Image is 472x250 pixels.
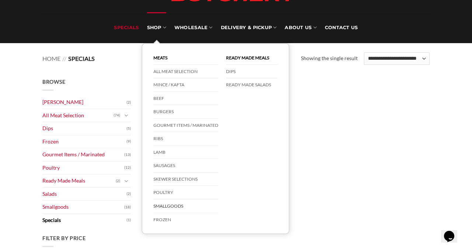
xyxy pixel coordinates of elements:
[42,162,124,174] a: Poultry
[126,136,131,147] span: (9)
[122,177,131,185] button: Toggle
[42,79,65,85] span: Browse
[42,135,126,148] a: Frozen
[221,12,277,43] a: Delivery & Pickup
[153,51,218,65] a: Meats
[325,12,358,43] a: Contact Us
[153,173,218,186] a: Skewer Selections
[153,78,218,92] a: Mince / Kafta
[153,186,218,199] a: Poultry
[124,149,131,160] span: (13)
[42,122,126,135] a: Dips
[42,174,116,187] a: Ready Made Meals
[153,213,218,226] a: Frozen
[126,188,131,199] span: (2)
[441,221,465,243] iframe: chat widget
[126,97,131,108] span: (2)
[153,146,218,159] a: Lamb
[62,55,66,62] span: //
[285,12,316,43] a: About Us
[42,188,126,201] a: Salads
[226,65,278,79] a: DIPS
[153,132,218,146] a: Ribs
[124,202,131,213] span: (18)
[42,201,124,213] a: Smallgoods
[124,162,131,173] span: (12)
[42,55,60,62] a: Home
[114,12,139,43] a: Specials
[126,215,131,226] span: (1)
[42,148,124,161] a: Gourmet Items / Marinated
[122,111,131,119] button: Toggle
[174,12,213,43] a: Wholesale
[301,54,358,63] p: Showing the single result
[153,159,218,173] a: Sausages
[116,176,120,187] span: (2)
[153,65,218,79] a: All Meat Selection
[153,92,218,105] a: Beef
[153,119,218,132] a: Gourmet Items / Marinated
[153,105,218,119] a: Burgers
[114,110,120,121] span: (74)
[68,55,95,62] span: Specials
[364,52,430,65] select: Shop order
[42,96,126,109] a: [PERSON_NAME]
[226,78,278,91] a: Ready Made Salads
[42,109,114,122] a: All Meat Selection
[147,12,166,43] a: SHOP
[126,123,131,134] span: (5)
[153,199,218,213] a: Smallgoods
[226,51,278,65] a: Ready Made Meals
[42,214,126,227] a: Specials
[42,235,86,241] span: Filter by price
